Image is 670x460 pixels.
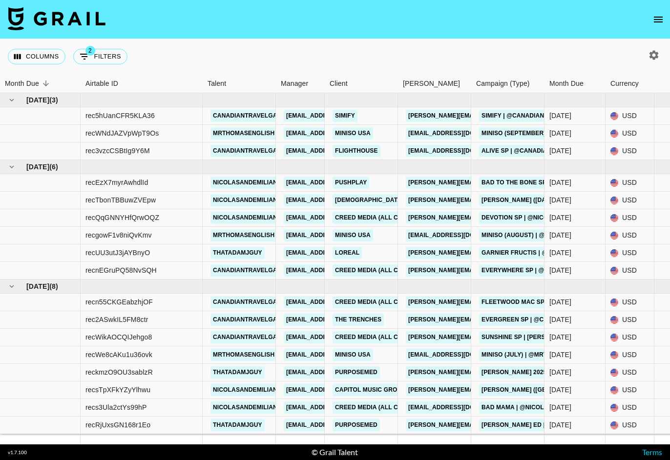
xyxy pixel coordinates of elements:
[85,297,153,307] div: recn55CKGEabzhjOF
[549,350,571,360] div: Jul '25
[276,74,325,93] div: Manager
[549,111,571,120] div: Sep '25
[49,281,58,291] span: ( 8 )
[312,447,358,457] div: © Grail Talent
[406,349,515,361] a: [EMAIL_ADDRESS][DOMAIN_NAME]
[479,194,640,206] a: [PERSON_NAME] ([DATE]) | @nicolasandemiliano
[284,384,393,396] a: [EMAIL_ADDRESS][DOMAIN_NAME]
[479,229,608,241] a: Miniso (August) | @mrthomasenglish
[284,194,393,206] a: [EMAIL_ADDRESS][DOMAIN_NAME]
[549,367,571,377] div: Jul '25
[85,367,153,377] div: reckmzO9OU3sablzR
[26,95,49,105] span: [DATE]
[210,145,283,157] a: canadiantravelgal
[73,49,127,64] button: Show filters
[549,297,571,307] div: Jul '25
[85,385,150,395] div: recsTpXFkYZyYlhwu
[284,366,393,379] a: [EMAIL_ADDRESS][DOMAIN_NAME]
[49,95,58,105] span: ( 3 )
[479,247,599,259] a: Garnier Fructis | @thatadamjguy
[406,419,565,431] a: [PERSON_NAME][EMAIL_ADDRESS][DOMAIN_NAME]
[479,331,580,343] a: Sunshine SP | [PERSON_NAME]
[549,420,571,430] div: Jul '25
[85,350,152,360] div: recWe8cAKu1u36ovk
[606,294,654,311] div: USD
[333,145,380,157] a: Flighthouse
[406,229,515,241] a: [EMAIL_ADDRESS][DOMAIN_NAME]
[544,74,606,93] div: Month Due
[406,264,615,277] a: [PERSON_NAME][EMAIL_ADDRESS][PERSON_NAME][DOMAIN_NAME]
[333,331,434,343] a: Creed Media (All Campaigns)
[210,366,265,379] a: thatadamjguy
[606,262,654,280] div: USD
[5,434,19,448] button: hide children
[210,331,283,343] a: canadiantravelgal
[5,93,19,107] button: hide children
[284,145,393,157] a: [EMAIL_ADDRESS][DOMAIN_NAME]
[210,127,277,140] a: mrthomasenglish
[606,399,654,417] div: USD
[333,229,373,241] a: Miniso USA
[85,265,157,275] div: recnEGruPQ58NvSQH
[284,212,393,224] a: [EMAIL_ADDRESS][DOMAIN_NAME]
[406,194,615,206] a: [PERSON_NAME][EMAIL_ADDRESS][PERSON_NAME][DOMAIN_NAME]
[333,264,434,277] a: Creed Media (All Campaigns)
[85,74,118,93] div: Airtable ID
[549,385,571,395] div: Jul '25
[85,111,155,120] div: rec5hUanCFR5KLA36
[210,419,265,431] a: thatadamjguy
[406,177,565,189] a: [PERSON_NAME][EMAIL_ADDRESS][DOMAIN_NAME]
[549,402,571,412] div: Jul '25
[210,247,265,259] a: thatadamjguy
[649,10,668,29] button: open drawer
[85,128,159,138] div: recWNdJAZVpWpT9Os
[333,194,406,206] a: [DEMOGRAPHIC_DATA]
[406,296,615,308] a: [PERSON_NAME][EMAIL_ADDRESS][PERSON_NAME][DOMAIN_NAME]
[479,212,605,224] a: Devotion SP | @nicolasandemiliano
[479,419,604,431] a: [PERSON_NAME] ED | @thatadamjguy
[85,46,95,56] span: 2
[549,265,571,275] div: Aug '25
[549,332,571,342] div: Jul '25
[284,110,393,122] a: [EMAIL_ADDRESS][DOMAIN_NAME]
[284,264,393,277] a: [EMAIL_ADDRESS][DOMAIN_NAME]
[210,110,283,122] a: canadiantravelgal
[325,74,398,93] div: Client
[85,195,156,205] div: recTbonTBBuwZVEpw
[284,331,393,343] a: [EMAIL_ADDRESS][DOMAIN_NAME]
[333,314,384,326] a: The Trenches
[403,74,460,93] div: [PERSON_NAME]
[284,401,393,414] a: [EMAIL_ADDRESS][DOMAIN_NAME]
[333,247,362,259] a: Loreal
[406,314,565,326] a: [PERSON_NAME][EMAIL_ADDRESS][DOMAIN_NAME]
[406,127,515,140] a: [EMAIL_ADDRESS][DOMAIN_NAME]
[210,177,284,189] a: nicolasandemiliano
[606,381,654,399] div: USD
[85,420,150,430] div: recRjUxsGN168r1Eo
[210,314,283,326] a: canadiantravelgal
[406,212,565,224] a: [PERSON_NAME][EMAIL_ADDRESS][DOMAIN_NAME]
[606,227,654,244] div: USD
[479,366,618,379] a: [PERSON_NAME] 2025 #2 | @thatadamjguy
[606,192,654,209] div: USD
[210,401,284,414] a: nicolasandemiliano
[606,209,654,227] div: USD
[333,384,408,396] a: Capitol Music Group
[333,212,434,224] a: Creed Media (All Campaigns)
[81,74,203,93] div: Airtable ID
[406,384,565,396] a: [PERSON_NAME][EMAIL_ADDRESS][DOMAIN_NAME]
[606,125,654,142] div: USD
[479,296,602,308] a: Fleetwood Mac SP | [PERSON_NAME]
[85,248,150,258] div: recUU3utJ3jAYBnyO
[281,74,308,93] div: Manager
[406,145,515,157] a: [EMAIL_ADDRESS][DOMAIN_NAME]
[333,349,373,361] a: Miniso USA
[284,314,393,326] a: [EMAIL_ADDRESS][DOMAIN_NAME]
[606,346,654,364] div: USD
[406,401,515,414] a: [EMAIL_ADDRESS][DOMAIN_NAME]
[479,401,597,414] a: Bad Mama | @nicolasandemiliano
[284,177,393,189] a: [EMAIL_ADDRESS][DOMAIN_NAME]
[606,142,654,160] div: USD
[606,364,654,381] div: USD
[203,74,276,93] div: Talent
